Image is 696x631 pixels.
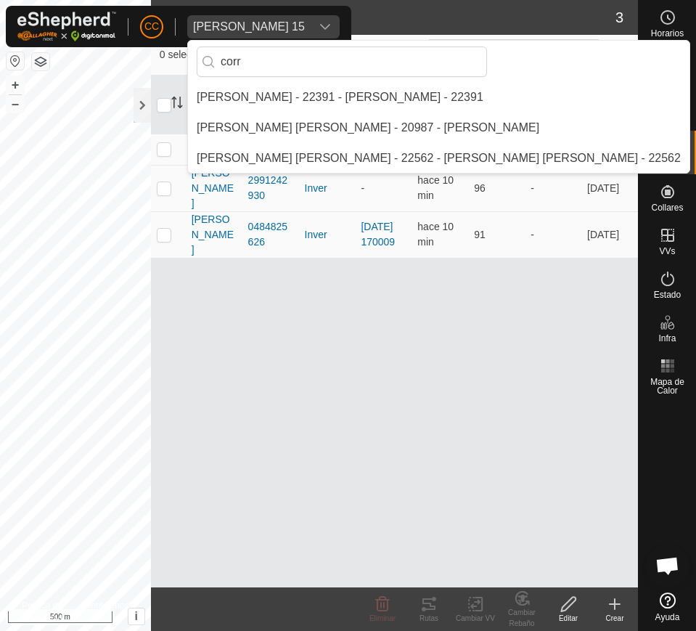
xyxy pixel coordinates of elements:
input: Buscar por región, país, empresa o propiedad [197,46,487,77]
button: i [128,608,144,624]
div: Inver [305,181,350,196]
span: 3 [615,7,623,28]
span: Eliminar [369,614,396,622]
a: Contáctenos [80,599,128,625]
td: - [525,211,581,258]
div: Rutas [406,613,452,624]
span: 96 [474,182,486,194]
div: Editar [545,613,591,624]
div: Cambiar VV [452,613,499,624]
span: Horarios [651,29,684,38]
li: Jose Angel Rodriguez Corral - 22391 [188,83,689,112]
span: i [134,610,137,622]
div: Inver [305,227,350,243]
div: 0484825626 [248,219,293,250]
img: Logo Gallagher [17,12,116,41]
span: 91 [474,229,486,240]
a: Ayuda [639,587,696,627]
li: Miguel Angel Rodriguez Corral - 22562 [188,144,689,173]
span: [PERSON_NAME] [192,212,237,258]
button: Restablecer Mapa [7,52,24,70]
div: [PERSON_NAME] - 22391 - [PERSON_NAME] - 22391 [197,89,483,106]
div: dropdown trigger [311,15,340,38]
a: [DATE] 170009 [361,221,395,248]
span: Ayuda [655,613,680,622]
a: Política de Privacidad [22,599,62,625]
div: Crear [591,613,638,624]
li: 20987 - Magin Corrajos Cortes [188,113,689,142]
span: Estado [654,290,681,299]
span: 10 oct 2025, 9:30 [417,174,454,201]
div: Chat abierto [646,544,689,587]
span: VVs [659,247,675,256]
div: [PERSON_NAME] 15 [193,21,305,33]
button: Capas del Mapa [32,53,49,70]
p-sorticon: Activar para ordenar [171,99,183,110]
span: 0 seleccionado de 3 [160,47,426,62]
ul: Option List [188,83,689,173]
div: Cambiar Rebaño [499,607,545,629]
app-display-virtual-paddock-transition: - [361,182,364,194]
td: - [525,165,581,211]
div: [PERSON_NAME] [PERSON_NAME] - 20987 - [PERSON_NAME] [197,119,539,137]
span: [PERSON_NAME] [192,166,237,211]
button: – [7,95,24,113]
span: Infra [658,334,676,343]
div: [PERSON_NAME] [PERSON_NAME] - 22562 - [PERSON_NAME] [PERSON_NAME] - 22562 [197,150,681,167]
h2: Animales [160,9,615,26]
span: 10 oct 2025, 9:30 [417,221,454,248]
span: Eneko Zorriketa 15 [187,15,311,38]
th: Animal [186,76,242,134]
td: [DATE] [581,165,638,211]
button: + [7,76,24,94]
span: Mapa de Calor [642,378,692,395]
td: [DATE] [581,211,638,258]
div: 2991242930 [248,173,293,203]
span: CC [144,19,159,34]
span: Collares [651,203,683,212]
